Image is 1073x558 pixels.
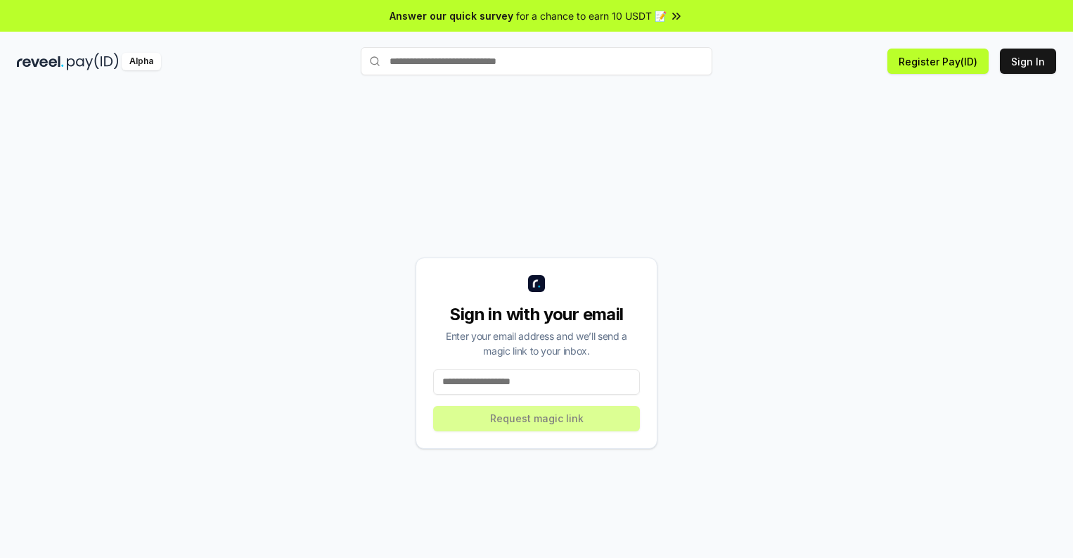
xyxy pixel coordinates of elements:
img: logo_small [528,275,545,292]
img: reveel_dark [17,53,64,70]
span: for a chance to earn 10 USDT 📝 [516,8,667,23]
img: pay_id [67,53,119,70]
span: Answer our quick survey [390,8,513,23]
button: Register Pay(ID) [887,49,989,74]
div: Sign in with your email [433,303,640,326]
div: Alpha [122,53,161,70]
button: Sign In [1000,49,1056,74]
div: Enter your email address and we’ll send a magic link to your inbox. [433,329,640,358]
